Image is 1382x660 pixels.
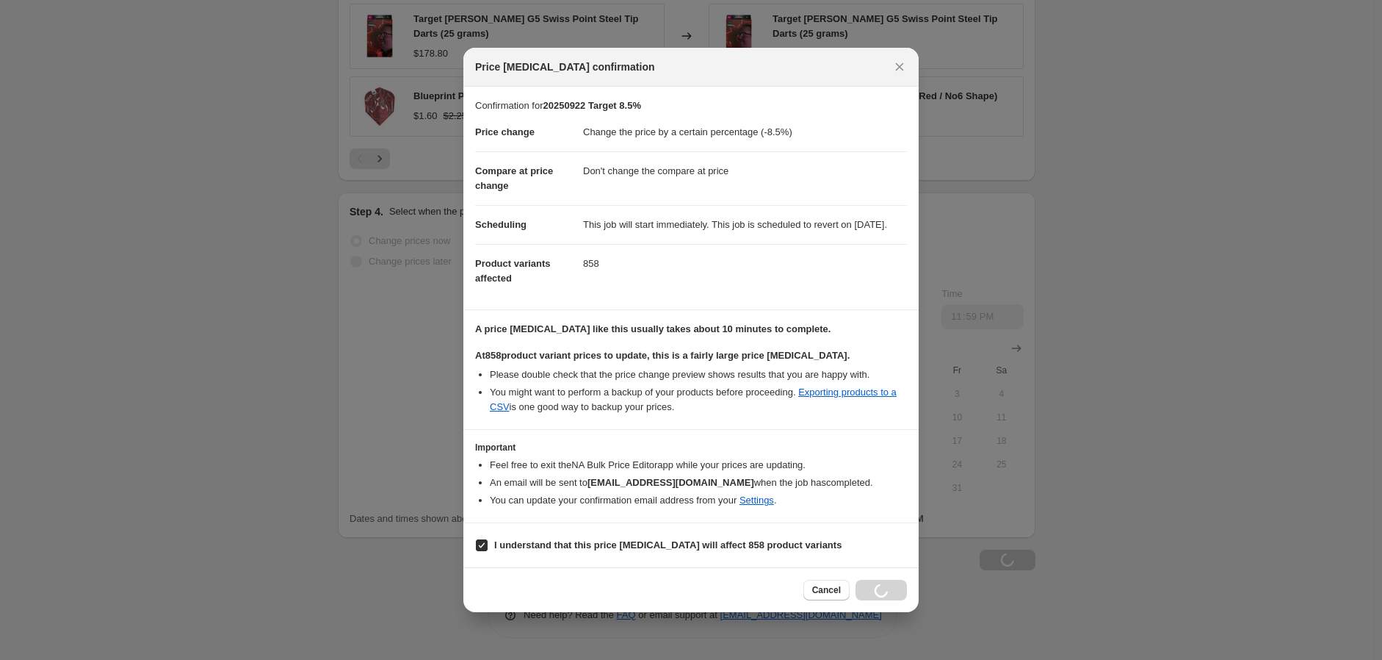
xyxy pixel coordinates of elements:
[812,584,841,596] span: Cancel
[475,258,551,284] span: Product variants affected
[543,100,640,111] b: 20250922 Target 8.5%
[475,126,535,137] span: Price change
[583,205,907,244] dd: This job will start immediately. This job is scheduled to revert on [DATE].
[490,458,907,473] li: Feel free to exit the NA Bulk Price Editor app while your prices are updating.
[490,367,907,382] li: Please double check that the price change preview shows results that you are happy with.
[494,539,842,550] b: I understand that this price [MEDICAL_DATA] will affect 858 product variants
[475,219,527,230] span: Scheduling
[803,580,850,600] button: Cancel
[739,495,774,506] a: Settings
[587,477,754,488] b: [EMAIL_ADDRESS][DOMAIN_NAME]
[475,165,553,191] span: Compare at price change
[475,350,850,361] b: At 858 product variant prices to update, this is a fairly large price [MEDICAL_DATA].
[490,493,907,508] li: You can update your confirmation email address from your .
[490,476,907,490] li: An email will be sent to when the job has completed .
[583,113,907,151] dd: Change the price by a certain percentage (-8.5%)
[475,323,831,334] b: A price [MEDICAL_DATA] like this usually takes about 10 minutes to complete.
[475,60,655,74] span: Price [MEDICAL_DATA] confirmation
[475,98,907,113] p: Confirmation for
[490,385,907,415] li: You might want to perform a backup of your products before proceeding. is one good way to backup ...
[889,57,910,77] button: Close
[583,151,907,190] dd: Don't change the compare at price
[490,387,897,412] a: Exporting products to a CSV
[583,244,907,283] dd: 858
[475,442,907,453] h3: Important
